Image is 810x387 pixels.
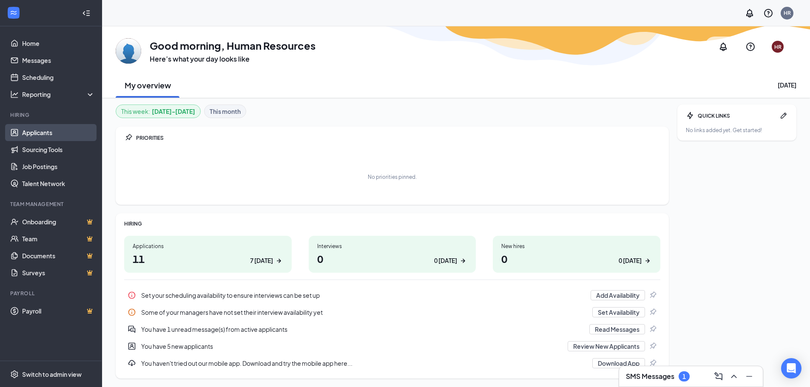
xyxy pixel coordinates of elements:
[648,359,657,367] svg: Pin
[568,341,645,351] button: Review New Applicants
[124,220,660,227] div: HIRING
[774,43,782,51] div: HR
[124,355,660,372] div: You haven't tried out our mobile app. Download and try the mobile app here...
[82,9,91,17] svg: Collapse
[133,243,283,250] div: Applications
[686,127,788,134] div: No links added yet. Get started!
[643,257,652,265] svg: ArrowRight
[763,8,773,18] svg: QuestionInfo
[22,370,82,379] div: Switch to admin view
[141,291,585,299] div: Set your scheduling availability to ensure interviews can be set up
[124,287,660,304] div: Set your scheduling availability to ensure interviews can be set up
[22,158,95,175] a: Job Postings
[619,256,642,265] div: 0 [DATE]
[22,213,95,230] a: OnboardingCrown
[124,304,660,321] a: InfoSome of your managers have not set their interview availability yetSet AvailabilityPin
[128,325,136,333] svg: DoubleChatActive
[141,359,587,367] div: You haven't tried out our mobile app. Download and try the mobile app here...
[22,90,95,99] div: Reporting
[501,251,652,266] h1: 0
[648,342,657,350] svg: Pin
[22,141,95,158] a: Sourcing Tools
[698,112,776,119] div: QUICK LINKS
[150,54,315,64] h3: Here’s what your day looks like
[136,134,660,141] div: PRIORITIES
[744,371,754,381] svg: Minimize
[682,373,686,380] div: 1
[626,372,674,381] h3: SMS Messages
[648,291,657,299] svg: Pin
[128,359,136,367] svg: Download
[648,325,657,333] svg: Pin
[22,35,95,52] a: Home
[648,308,657,316] svg: Pin
[128,342,136,350] svg: UserEntity
[22,247,95,264] a: DocumentsCrown
[141,342,563,350] div: You have 5 new applicants
[718,42,728,52] svg: Notifications
[712,370,725,383] button: ComposeMessage
[589,324,645,334] button: Read Messages
[22,175,95,192] a: Talent Network
[152,107,195,116] b: [DATE] - [DATE]
[133,251,283,266] h1: 11
[22,264,95,281] a: SurveysCrown
[745,8,755,18] svg: Notifications
[10,201,93,208] div: Team Management
[210,107,241,116] b: This month
[309,236,476,273] a: Interviews00 [DATE]ArrowRight
[778,81,796,89] div: [DATE]
[10,370,19,379] svg: Settings
[501,243,652,250] div: New hires
[125,80,171,90] h2: My overview
[141,308,587,316] div: Some of your managers have not set their interview availability yet
[779,111,788,120] svg: Pen
[124,355,660,372] a: DownloadYou haven't tried out our mobile app. Download and try the mobile app here...Download AppPin
[128,308,136,316] svg: Info
[22,124,95,141] a: Applicants
[128,291,136,299] svg: Info
[591,290,645,300] button: Add Availability
[22,302,95,319] a: PayrollCrown
[592,307,645,317] button: Set Availability
[150,38,315,53] h1: Good morning, Human Resources
[368,173,417,181] div: No priorities pinned.
[250,256,273,265] div: 7 [DATE]
[22,52,95,69] a: Messages
[124,287,660,304] a: InfoSet your scheduling availability to ensure interviews can be set upAdd AvailabilityPin
[275,257,283,265] svg: ArrowRight
[317,251,468,266] h1: 0
[459,257,467,265] svg: ArrowRight
[10,90,19,99] svg: Analysis
[9,8,18,17] svg: WorkstreamLogo
[317,243,468,250] div: Interviews
[434,256,457,265] div: 0 [DATE]
[745,42,756,52] svg: QuestionInfo
[727,370,741,383] button: ChevronUp
[742,370,756,383] button: Minimize
[592,358,645,368] button: Download App
[116,38,141,64] img: Human Resources
[124,338,660,355] div: You have 5 new applicants
[713,371,724,381] svg: ComposeMessage
[10,111,93,119] div: Hiring
[124,338,660,355] a: UserEntityYou have 5 new applicantsReview New ApplicantsPin
[22,230,95,247] a: TeamCrown
[124,321,660,338] div: You have 1 unread message(s) from active applicants
[22,69,95,86] a: Scheduling
[124,304,660,321] div: Some of your managers have not set their interview availability yet
[10,290,93,297] div: Payroll
[493,236,660,273] a: New hires00 [DATE]ArrowRight
[141,325,584,333] div: You have 1 unread message(s) from active applicants
[781,358,801,379] div: Open Intercom Messenger
[784,9,791,17] div: HR
[124,133,133,142] svg: Pin
[729,371,739,381] svg: ChevronUp
[124,321,660,338] a: DoubleChatActiveYou have 1 unread message(s) from active applicantsRead MessagesPin
[121,107,195,116] div: This week :
[686,111,694,120] svg: Bolt
[124,236,292,273] a: Applications117 [DATE]ArrowRight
